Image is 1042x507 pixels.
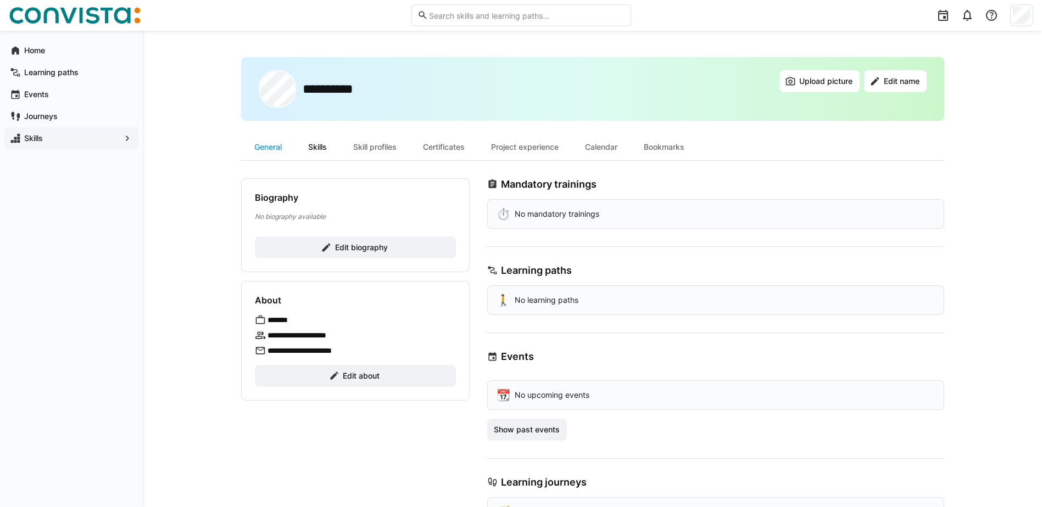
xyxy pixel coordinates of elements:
[572,134,631,160] div: Calendar
[340,134,410,160] div: Skill profiles
[478,134,572,160] div: Project experience
[501,178,597,190] h3: Mandatory trainings
[497,295,510,306] div: 🚶
[501,264,572,277] h3: Learning paths
[515,390,589,401] p: No upcoming events
[631,134,698,160] div: Bookmarks
[255,236,456,258] button: Edit biography
[779,70,860,92] button: Upload picture
[341,370,381,381] span: Edit about
[241,134,295,160] div: General
[497,390,510,401] div: 📆
[798,76,854,87] span: Upload picture
[497,209,510,219] div: ⏱️
[428,10,625,20] input: Search skills and learning paths…
[255,365,456,387] button: Edit about
[255,212,456,221] p: No biography available
[255,192,298,203] h4: Biography
[295,134,340,160] div: Skills
[487,419,567,441] button: Show past events
[492,424,561,435] span: Show past events
[501,351,534,363] h3: Events
[333,242,389,253] span: Edit biography
[501,476,587,488] h3: Learning journeys
[882,76,921,87] span: Edit name
[410,134,478,160] div: Certificates
[864,70,927,92] button: Edit name
[515,295,578,306] p: No learning paths
[515,209,599,219] p: No mandatory trainings
[255,295,281,306] h4: About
